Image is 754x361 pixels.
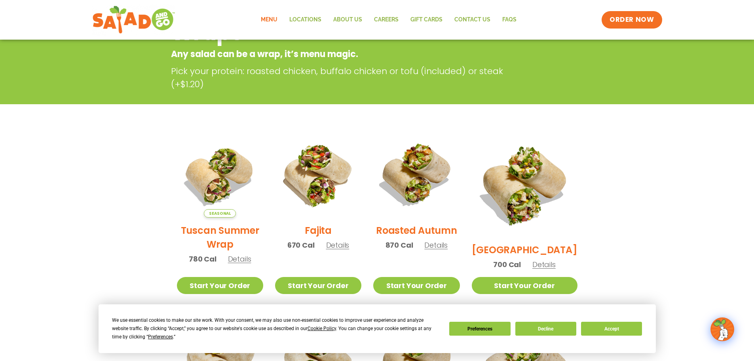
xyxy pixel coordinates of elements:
img: Product photo for Tuscan Summer Wrap [177,131,263,218]
button: Preferences [449,322,510,336]
button: Accept [581,322,642,336]
img: Product photo for BBQ Ranch Wrap [472,131,577,237]
span: ORDER NOW [610,15,654,25]
a: Careers [368,11,405,29]
p: Any salad can be a wrap, it’s menu magic. [171,48,520,61]
button: Decline [515,322,576,336]
span: Seasonal [204,209,236,218]
nav: Menu [255,11,522,29]
div: We use essential cookies to make our site work. With your consent, we may also use non-essential ... [112,316,440,341]
span: Details [228,254,251,264]
p: Pick your protein: roasted chicken, buffalo chicken or tofu (included) or steak (+$1.20) [171,65,523,91]
span: 870 Cal [386,240,413,250]
a: Start Your Order [472,277,577,294]
span: Details [326,240,349,250]
a: Start Your Order [373,277,460,294]
a: ORDER NOW [602,11,662,29]
img: Product photo for Fajita Wrap [275,131,361,218]
span: 700 Cal [493,259,521,270]
span: 670 Cal [287,240,315,250]
div: Cookie Consent Prompt [99,304,656,353]
a: Start Your Order [177,277,263,294]
a: Start Your Order [275,277,361,294]
img: wpChatIcon [711,318,733,340]
a: FAQs [496,11,522,29]
a: Menu [255,11,283,29]
span: Cookie Policy [308,326,336,331]
span: 780 Cal [189,254,217,264]
a: Locations [283,11,327,29]
h2: Fajita [305,223,332,237]
img: new-SAG-logo-768×292 [92,4,176,36]
span: Details [532,260,556,269]
h2: Tuscan Summer Wrap [177,223,263,251]
span: Preferences [148,334,173,340]
h2: Roasted Autumn [376,223,457,237]
a: Contact Us [448,11,496,29]
img: Product photo for Roasted Autumn Wrap [373,131,460,218]
span: Details [424,240,448,250]
a: About Us [327,11,368,29]
h2: [GEOGRAPHIC_DATA] [472,243,577,257]
a: GIFT CARDS [405,11,448,29]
